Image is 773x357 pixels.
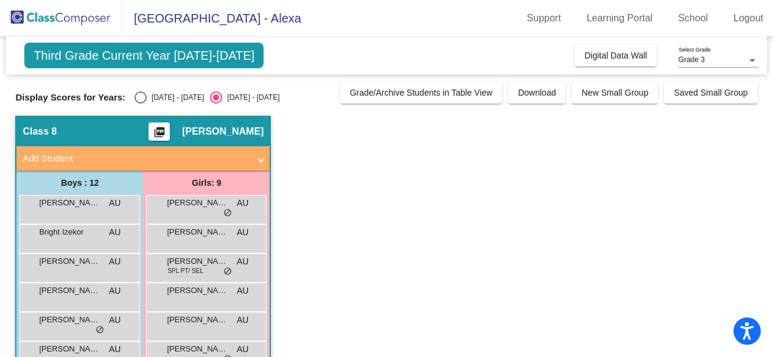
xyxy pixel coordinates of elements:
[724,9,773,28] a: Logout
[167,314,228,326] span: [PERSON_NAME]
[679,55,705,64] span: Grade 3
[237,226,248,239] span: AU
[575,44,657,66] button: Digital Data Wall
[16,171,143,195] div: Boys : 12
[109,197,121,210] span: AU
[39,285,100,297] span: [PERSON_NAME]
[15,92,125,103] span: Display Scores for Years:
[581,88,648,97] span: New Small Group
[674,88,747,97] span: Saved Small Group
[109,314,121,327] span: AU
[223,267,232,277] span: do_not_disturb_alt
[39,255,100,267] span: [PERSON_NAME]
[23,125,57,138] span: Class 8
[222,92,279,103] div: [DATE] - [DATE]
[135,91,279,104] mat-radio-group: Select an option
[237,197,248,210] span: AU
[237,314,248,327] span: AU
[39,343,100,355] span: [PERSON_NAME]
[109,285,121,297] span: AU
[167,285,228,297] span: [PERSON_NAME]
[223,208,232,218] span: do_not_disturb_alt
[23,152,249,166] mat-panel-title: Add Student
[664,82,757,104] button: Saved Small Group
[340,82,503,104] button: Grade/Archive Students in Table View
[152,126,167,143] mat-icon: picture_as_pdf
[109,255,121,268] span: AU
[147,92,204,103] div: [DATE] - [DATE]
[39,197,100,209] span: [PERSON_NAME]
[584,51,647,60] span: Digital Data Wall
[167,343,228,355] span: [PERSON_NAME]
[508,82,565,104] button: Download
[577,9,663,28] a: Learning Portal
[167,197,228,209] span: [PERSON_NAME]
[182,125,264,138] span: [PERSON_NAME]
[143,171,270,195] div: Girls: 9
[39,226,100,238] span: Bright Izekor
[109,343,121,356] span: AU
[350,88,493,97] span: Grade/Archive Students in Table View
[16,146,270,171] mat-expansion-panel-header: Add Student
[572,82,658,104] button: New Small Group
[518,88,556,97] span: Download
[167,255,228,267] span: [PERSON_NAME]
[167,226,228,238] span: [PERSON_NAME]
[517,9,571,28] a: Support
[149,122,170,141] button: Print Students Details
[237,285,248,297] span: AU
[122,9,301,28] span: [GEOGRAPHIC_DATA] - Alexa
[167,266,203,275] span: SPL PT/ SEL
[96,325,104,335] span: do_not_disturb_alt
[39,314,100,326] span: [PERSON_NAME]
[237,343,248,356] span: AU
[668,9,718,28] a: School
[237,255,248,268] span: AU
[109,226,121,239] span: AU
[24,43,264,68] span: Third Grade Current Year [DATE]-[DATE]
